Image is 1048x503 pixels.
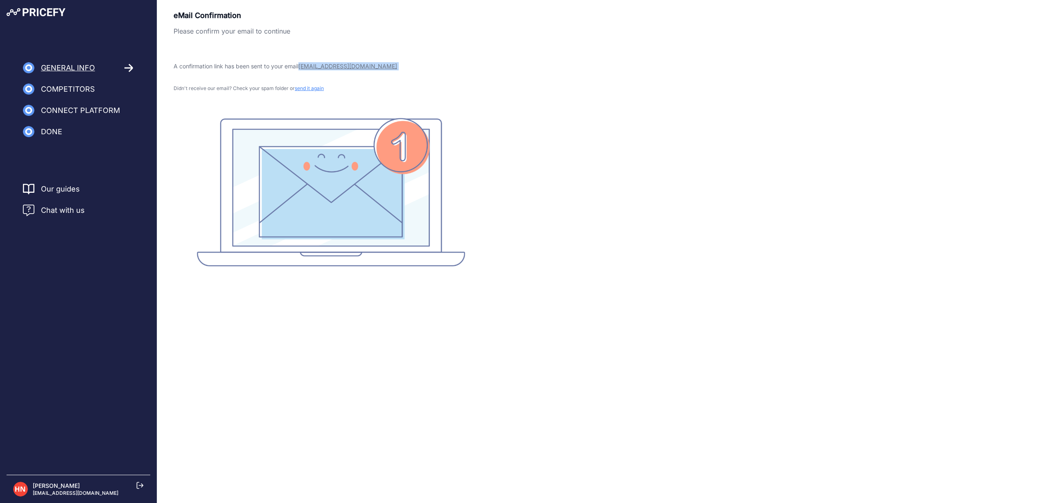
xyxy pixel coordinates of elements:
p: [EMAIL_ADDRESS][DOMAIN_NAME] [33,490,118,496]
span: Competitors [41,83,95,95]
img: Pricefy Logo [7,8,65,16]
span: Chat with us [41,205,85,216]
a: Chat with us [23,205,85,216]
span: [EMAIL_ADDRESS][DOMAIN_NAME] [298,63,397,70]
span: Done [41,126,62,138]
span: send it again [295,85,324,91]
span: General Info [41,62,95,74]
p: Didn't receive our email? Check your spam folder or [174,85,488,92]
p: [PERSON_NAME] [33,482,118,490]
p: eMail Confirmation [174,10,488,21]
span: Connect Platform [41,105,120,116]
a: Our guides [41,183,80,195]
p: A confirmation link has been sent to your email [174,62,488,70]
p: Please confirm your email to continue [174,26,488,36]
